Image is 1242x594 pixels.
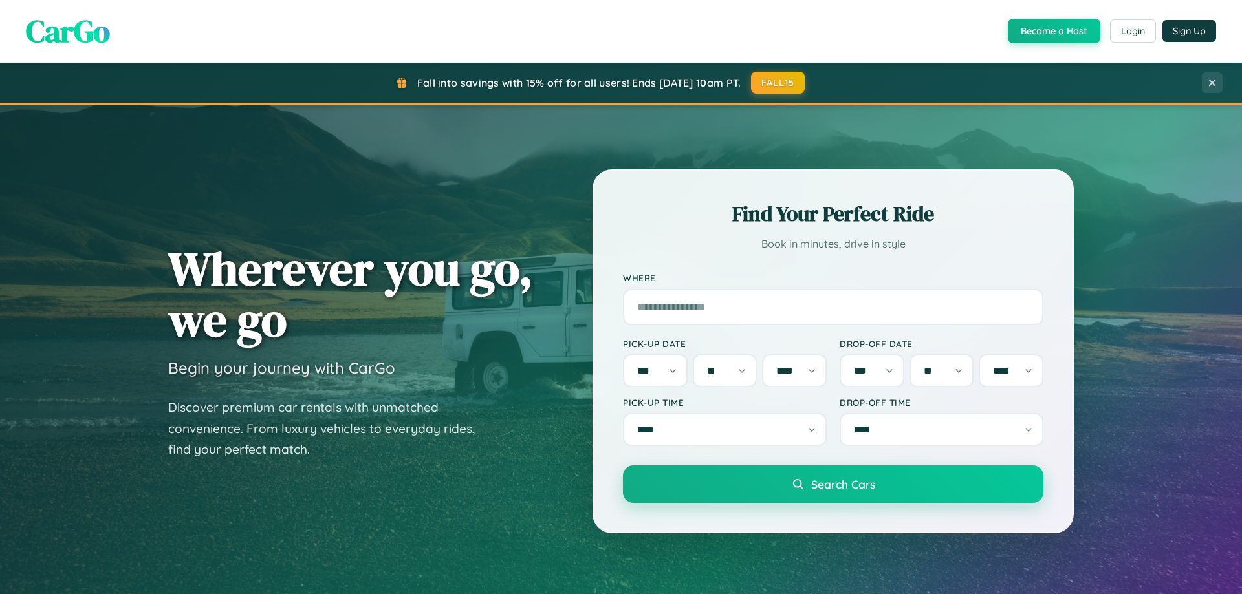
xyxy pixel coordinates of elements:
button: Sign Up [1162,20,1216,42]
label: Where [623,273,1043,284]
p: Discover premium car rentals with unmatched convenience. From luxury vehicles to everyday rides, ... [168,397,492,460]
span: CarGo [26,10,110,52]
h2: Find Your Perfect Ride [623,200,1043,228]
span: Search Cars [811,477,875,491]
button: Become a Host [1008,19,1100,43]
label: Drop-off Time [840,397,1043,408]
label: Pick-up Time [623,397,827,408]
h1: Wherever you go, we go [168,243,533,345]
label: Drop-off Date [840,338,1043,349]
label: Pick-up Date [623,338,827,349]
p: Book in minutes, drive in style [623,235,1043,253]
h3: Begin your journey with CarGo [168,358,395,377]
button: FALL15 [751,72,805,94]
button: Search Cars [623,465,1043,503]
span: Fall into savings with 15% off for all users! Ends [DATE] 10am PT. [417,76,741,89]
button: Login [1110,19,1156,43]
